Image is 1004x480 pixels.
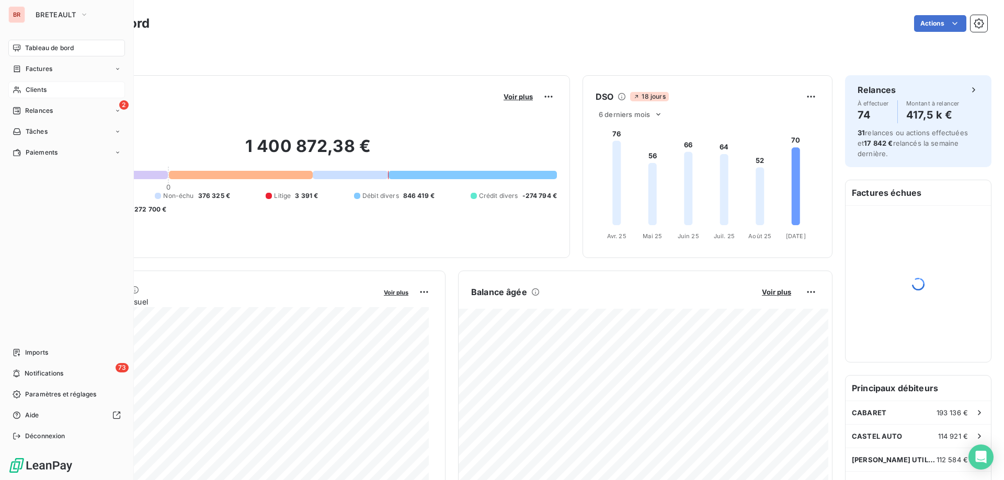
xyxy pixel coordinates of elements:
[607,232,626,240] tspan: Avr. 25
[198,191,230,201] span: 376 325 €
[599,110,650,119] span: 6 derniers mois
[759,287,794,297] button: Voir plus
[937,455,968,464] span: 112 584 €
[274,191,291,201] span: Litige
[384,289,408,296] span: Voir plus
[59,296,376,307] span: Chiffre d'affaires mensuel
[643,232,662,240] tspan: Mai 25
[166,183,170,191] span: 0
[852,455,937,464] span: [PERSON_NAME] UTILITAIRES ABSOLUT CAR
[25,390,96,399] span: Paramètres et réglages
[852,408,886,417] span: CABARET
[36,10,76,19] span: BRETEAULT
[8,6,25,23] div: BR
[846,376,991,401] h6: Principaux débiteurs
[116,363,129,372] span: 73
[403,191,435,201] span: 846 419 €
[25,431,65,441] span: Déconnexion
[858,100,889,107] span: À effectuer
[163,191,193,201] span: Non-échu
[504,92,533,101] span: Voir plus
[714,232,735,240] tspan: Juil. 25
[937,408,968,417] span: 193 136 €
[500,92,536,101] button: Voir plus
[131,205,167,214] span: -272 700 €
[762,288,791,296] span: Voir plus
[26,64,52,74] span: Factures
[858,107,889,123] h4: 74
[25,43,74,53] span: Tableau de bord
[471,286,527,298] h6: Balance âgée
[59,136,557,167] h2: 1 400 872,38 €
[748,232,771,240] tspan: Août 25
[858,128,968,158] span: relances ou actions effectuées et relancés la semaine dernière.
[381,287,412,297] button: Voir plus
[295,191,318,201] span: 3 391 €
[25,411,39,420] span: Aide
[26,85,47,95] span: Clients
[26,148,58,157] span: Paiements
[914,15,966,32] button: Actions
[852,432,903,440] span: CASTEL AUTO
[864,139,893,147] span: 17 842 €
[596,90,613,103] h6: DSO
[678,232,699,240] tspan: Juin 25
[630,92,668,101] span: 18 jours
[846,180,991,205] h6: Factures échues
[858,128,865,137] span: 31
[906,100,960,107] span: Montant à relancer
[25,369,63,378] span: Notifications
[858,84,896,96] h6: Relances
[906,107,960,123] h4: 417,5 k €
[8,457,73,474] img: Logo LeanPay
[25,348,48,357] span: Imports
[8,407,125,424] a: Aide
[362,191,399,201] span: Débit divers
[786,232,806,240] tspan: [DATE]
[26,127,48,136] span: Tâches
[119,100,129,110] span: 2
[479,191,518,201] span: Crédit divers
[968,444,994,470] div: Open Intercom Messenger
[522,191,557,201] span: -274 794 €
[25,106,53,115] span: Relances
[938,432,968,440] span: 114 921 €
